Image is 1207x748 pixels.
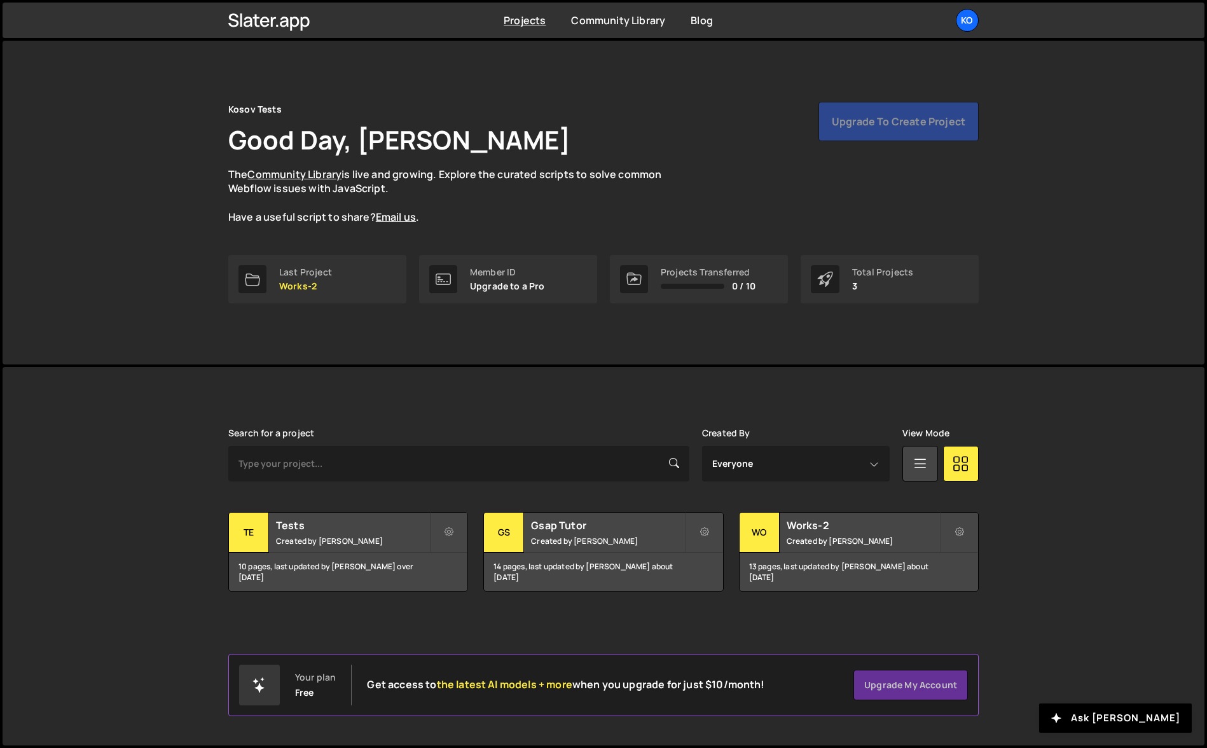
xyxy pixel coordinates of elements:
[228,428,314,438] label: Search for a project
[787,536,940,546] small: Created by [PERSON_NAME]
[691,13,713,27] a: Blog
[470,281,545,291] p: Upgrade to a Pro
[740,553,978,591] div: 13 pages, last updated by [PERSON_NAME] about [DATE]
[852,281,913,291] p: 3
[504,13,546,27] a: Projects
[276,518,429,532] h2: Tests
[1039,703,1192,733] button: Ask [PERSON_NAME]
[279,267,332,277] div: Last Project
[852,267,913,277] div: Total Projects
[484,553,722,591] div: 14 pages, last updated by [PERSON_NAME] about [DATE]
[740,513,780,553] div: Wo
[228,167,686,225] p: The is live and growing. Explore the curated scripts to solve common Webflow issues with JavaScri...
[732,281,755,291] span: 0 / 10
[276,536,429,546] small: Created by [PERSON_NAME]
[228,255,406,303] a: Last Project Works-2
[228,102,282,117] div: Kosov Tests
[956,9,979,32] a: Ko
[295,688,314,698] div: Free
[702,428,750,438] label: Created By
[228,512,468,592] a: Te Tests Created by [PERSON_NAME] 10 pages, last updated by [PERSON_NAME] over [DATE]
[853,670,968,700] a: Upgrade my account
[470,267,545,277] div: Member ID
[367,679,764,691] h2: Get access to when you upgrade for just $10/month!
[229,553,467,591] div: 10 pages, last updated by [PERSON_NAME] over [DATE]
[739,512,979,592] a: Wo Works-2 Created by [PERSON_NAME] 13 pages, last updated by [PERSON_NAME] about [DATE]
[902,428,949,438] label: View Mode
[247,167,341,181] a: Community Library
[295,672,336,682] div: Your plan
[229,513,269,553] div: Te
[228,446,689,481] input: Type your project...
[437,677,572,691] span: the latest AI models + more
[531,518,684,532] h2: Gsap Tutor
[279,281,332,291] p: Works-2
[571,13,665,27] a: Community Library
[483,512,723,592] a: Gs Gsap Tutor Created by [PERSON_NAME] 14 pages, last updated by [PERSON_NAME] about [DATE]
[376,210,416,224] a: Email us
[787,518,940,532] h2: Works-2
[484,513,524,553] div: Gs
[661,267,755,277] div: Projects Transferred
[228,122,570,157] h1: Good Day, [PERSON_NAME]
[531,536,684,546] small: Created by [PERSON_NAME]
